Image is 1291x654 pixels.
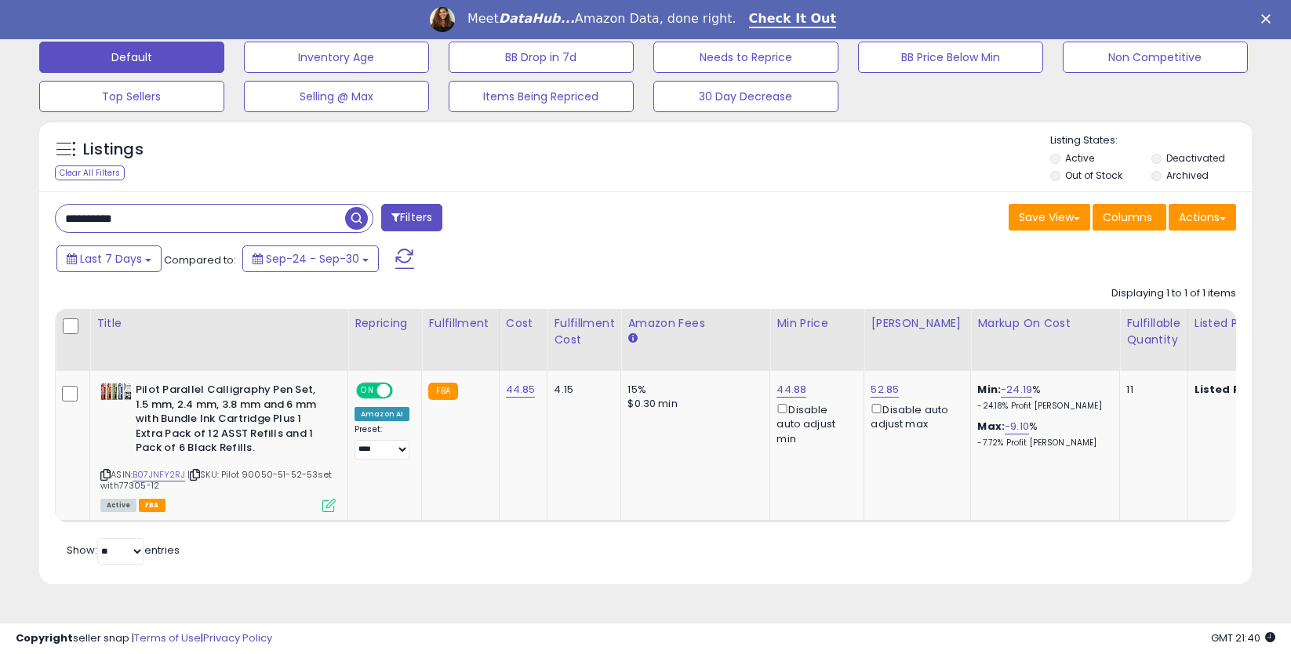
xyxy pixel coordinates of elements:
div: 15% [627,383,758,397]
span: All listings currently available for purchase on Amazon [100,499,136,512]
button: Needs to Reprice [653,42,838,73]
button: Default [39,42,224,73]
th: The percentage added to the cost of goods (COGS) that forms the calculator for Min & Max prices. [971,309,1120,371]
div: Meet Amazon Data, done right. [467,11,736,27]
p: Listing States: [1050,133,1252,148]
p: -7.72% Profit [PERSON_NAME] [977,438,1107,449]
button: 30 Day Decrease [653,81,838,112]
div: 11 [1126,383,1175,397]
span: Show: entries [67,543,180,558]
div: Preset: [355,424,409,460]
button: BB Drop in 7d [449,42,634,73]
b: Pilot Parallel Calligraphy Pen Set, 1.5 mm, 2.4 mm, 3.8 mm and 6 mm with Bundle Ink Cartridge Plu... [136,383,326,460]
button: Top Sellers [39,81,224,112]
span: OFF [391,384,416,398]
label: Out of Stock [1065,169,1122,182]
div: Amazon Fees [627,315,763,332]
span: | SKU: Pilot 90050-51-52-53set with77305-12 [100,468,332,492]
img: Profile image for Georgie [430,7,455,32]
div: % [977,383,1107,412]
span: FBA [139,499,165,512]
div: Amazon AI [355,407,409,421]
button: Filters [381,204,442,231]
span: 2025-10-14 21:40 GMT [1211,630,1275,645]
div: Repricing [355,315,415,332]
h5: Listings [83,139,144,161]
div: ASIN: [100,383,336,510]
div: seller snap | | [16,631,272,646]
strong: Copyright [16,630,73,645]
button: Save View [1009,204,1090,231]
b: Max: [977,419,1005,434]
button: BB Price Below Min [858,42,1043,73]
div: [PERSON_NAME] [871,315,964,332]
div: Fulfillable Quantity [1126,315,1180,348]
button: Sep-24 - Sep-30 [242,245,379,272]
a: 44.88 [776,382,806,398]
label: Archived [1166,169,1209,182]
a: -9.10 [1005,419,1029,434]
button: Actions [1169,204,1236,231]
span: ON [358,384,377,398]
small: FBA [428,383,457,400]
div: Clear All Filters [55,165,125,180]
button: Inventory Age [244,42,429,73]
div: Disable auto adjust min [776,401,852,446]
button: Columns [1093,204,1166,231]
a: Privacy Policy [203,630,272,645]
div: Min Price [776,315,857,332]
button: Selling @ Max [244,81,429,112]
span: Last 7 Days [80,251,142,267]
span: Columns [1103,209,1152,225]
label: Deactivated [1166,151,1225,165]
button: Last 7 Days [56,245,162,272]
button: Items Being Repriced [449,81,634,112]
a: Check It Out [749,11,837,28]
b: Min: [977,382,1001,397]
div: Disable auto adjust max [871,401,958,431]
img: 51pMK3VvOaL._SL40_.jpg [100,383,132,401]
div: Fulfillment [428,315,492,332]
div: % [977,420,1107,449]
div: Markup on Cost [977,315,1113,332]
div: $0.30 min [627,397,758,411]
div: Displaying 1 to 1 of 1 items [1111,286,1236,301]
i: DataHub... [499,11,575,26]
a: 44.85 [506,382,536,398]
div: 4.15 [554,383,609,397]
a: Terms of Use [134,630,201,645]
button: Non Competitive [1063,42,1248,73]
p: -24.18% Profit [PERSON_NAME] [977,401,1107,412]
span: Sep-24 - Sep-30 [266,251,359,267]
div: Fulfillment Cost [554,315,614,348]
b: Listed Price: [1195,382,1266,397]
div: Cost [506,315,541,332]
div: Title [96,315,341,332]
a: B07JNFY2RJ [133,468,185,481]
label: Active [1065,151,1094,165]
a: -24.19 [1001,382,1032,398]
a: 52.85 [871,382,899,398]
div: Close [1261,14,1277,24]
span: Compared to: [164,253,236,267]
small: Amazon Fees. [627,332,637,346]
